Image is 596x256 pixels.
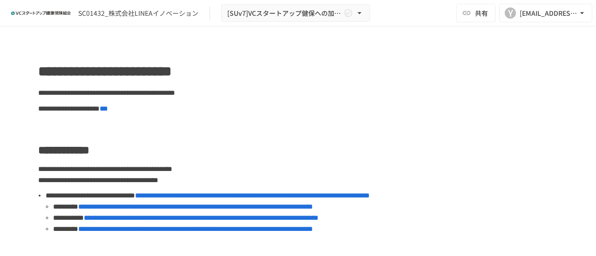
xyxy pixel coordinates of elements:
[499,4,592,22] button: Y[EMAIL_ADDRESS][DOMAIN_NAME]
[505,7,516,19] div: Y
[227,7,342,19] span: [SUv7]VCスタートアップ健保への加入申請手続き
[11,6,71,20] img: ZDfHsVrhrXUoWEWGWYf8C4Fv4dEjYTEDCNvmL73B7ox
[456,4,495,22] button: 共有
[475,8,488,18] span: 共有
[221,4,370,22] button: [SUv7]VCスタートアップ健保への加入申請手続き
[520,7,577,19] div: [EMAIL_ADDRESS][DOMAIN_NAME]
[78,8,198,18] div: SC01432_株式会社LINEAイノベーション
